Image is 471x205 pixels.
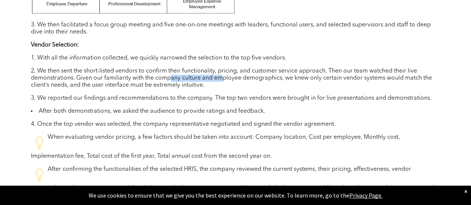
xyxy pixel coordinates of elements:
p: 2. We then sent the short-listed vendors to confirm their functionality, pricing, and customer se... [31,68,440,89]
p: After confirming the functionalities of the selected HRIS, the company reviewed the current syste... [31,166,440,199]
p: 3. We reported our findings and recommendations to the company. The top two vendors were brought ... [31,95,440,102]
b: Vendor Selection: [31,42,79,48]
li: After both demonstrations, we asked the audience to provide ratings and feedback. [31,108,440,115]
p: When evaluating vendor pricing, a few factors should be taken into account: Company location, Cos... [31,134,440,160]
p: 1. With all the information collected, we quickly narrowed the selection to the top five vendors. [31,55,440,62]
a: Privacy Page. [349,192,382,199]
p: 3. We then facilitated a focus group meeting and five one-on-one meetings with leaders, functiona... [31,22,440,36]
img: A yellow light bulb icon on a white background. [31,134,48,153]
img: A yellow light bulb icon on a white background. [31,166,48,185]
div: Dismiss notification [464,188,467,195]
p: 4. Once the top vendor was selected, the company representative negotiated and signed the vendor ... [31,121,440,128]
